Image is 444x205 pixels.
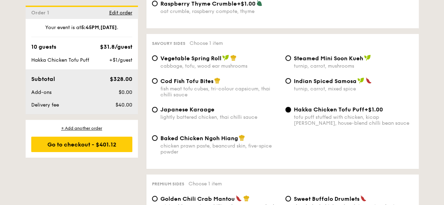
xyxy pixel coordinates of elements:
img: icon-spicy.37a8142b.svg [360,195,366,201]
span: $0.00 [118,89,132,95]
img: icon-vegan.f8ff3823.svg [357,77,364,84]
input: Sweet Buffalo Drumletsslow baked chicken drumlet, sweet and spicy sauce [285,196,291,201]
div: 10 guests [31,43,56,51]
span: $328.00 [110,76,132,82]
span: Savoury sides [152,41,185,46]
span: Vegetable Spring Roll [160,55,221,62]
img: icon-vegan.f8ff3823.svg [364,55,371,61]
div: chicken prawn paste, beancurd skin, five-spice powder [160,143,280,155]
div: Go to checkout - $401.12 [31,137,132,152]
span: Raspberry Thyme Crumble [160,0,237,7]
input: Hakka Chicken Tofu Puff+$1.00tofu puff stuffed with chicken, kicap [PERSON_NAME], house-blend chi... [285,107,291,112]
span: Japanese Karaage [160,106,214,113]
strong: 5:45PM [81,25,99,30]
span: Choose 1 item [188,181,222,187]
div: turnip, carrot, mushrooms [294,63,413,69]
span: Subtotal [31,76,55,82]
input: Japanese Karaagelightly battered chicken, thai chilli sauce [152,107,158,112]
span: Golden Chili Crab Mantou [160,196,235,202]
div: tofu puff stuffed with chicken, kicap [PERSON_NAME], house-blend chilli bean sauce [294,114,413,126]
span: Order 1 [31,10,52,16]
span: Choose 1 item [190,40,223,46]
span: $40.00 [115,102,132,108]
span: Sweet Buffalo Drumlets [294,196,359,202]
input: Indian Spiced Samosaturnip, carrot, mixed spice [285,78,291,84]
span: Edit order [109,10,132,16]
input: Cod Fish Tofu Bitesfish meat tofu cubes, tri-colour capsicum, thai chilli sauce [152,78,158,84]
input: Vegetable Spring Rollcabbage, tofu, wood ear mushrooms [152,55,158,61]
span: Premium sides [152,182,184,186]
input: Baked Chicken Ngoh Hiangchicken prawn paste, beancurd skin, five-spice powder [152,135,158,141]
div: cabbage, tofu, wood ear mushrooms [160,63,280,69]
span: Hakka Chicken Tofu Puff [31,57,89,63]
span: Delivery fee [31,102,59,108]
img: icon-vegan.f8ff3823.svg [222,55,229,61]
div: Your event is at , . [31,24,132,37]
div: turnip, carrot, mixed spice [294,86,413,92]
input: Steamed Mini Soon Kuehturnip, carrot, mushrooms [285,55,291,61]
div: oat crumble, raspberry compote, thyme [160,8,280,14]
span: Indian Spiced Samosa [294,78,357,84]
img: icon-spicy.37a8142b.svg [236,195,242,201]
img: icon-spicy.37a8142b.svg [365,77,372,84]
div: lightly battered chicken, thai chilli sauce [160,114,280,120]
strong: [DATE] [100,25,117,30]
span: Cod Fish Tofu Bites [160,78,213,84]
img: icon-chef-hat.a58ddaea.svg [214,77,220,84]
div: + Add another order [31,125,132,131]
img: icon-chef-hat.a58ddaea.svg [243,195,250,201]
span: Steamed Mini Soon Kueh [294,55,363,62]
img: icon-chef-hat.a58ddaea.svg [239,135,245,141]
span: Add-ons [31,89,52,95]
span: +$1.00 [237,0,256,7]
span: +$1.00 [364,106,383,113]
span: Baked Chicken Ngoh Hiang [160,135,238,142]
span: +$1/guest [109,57,132,63]
div: $31.8/guest [100,43,132,51]
span: Hakka Chicken Tofu Puff [294,106,364,113]
img: icon-chef-hat.a58ddaea.svg [230,55,237,61]
div: fish meat tofu cubes, tri-colour capsicum, thai chilli sauce [160,86,280,98]
input: Raspberry Thyme Crumble+$1.00oat crumble, raspberry compote, thyme [152,1,158,6]
input: Golden Chili Crab Mantoumini golden mantou, chilli crab sauce, poached crab meat [152,196,158,201]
